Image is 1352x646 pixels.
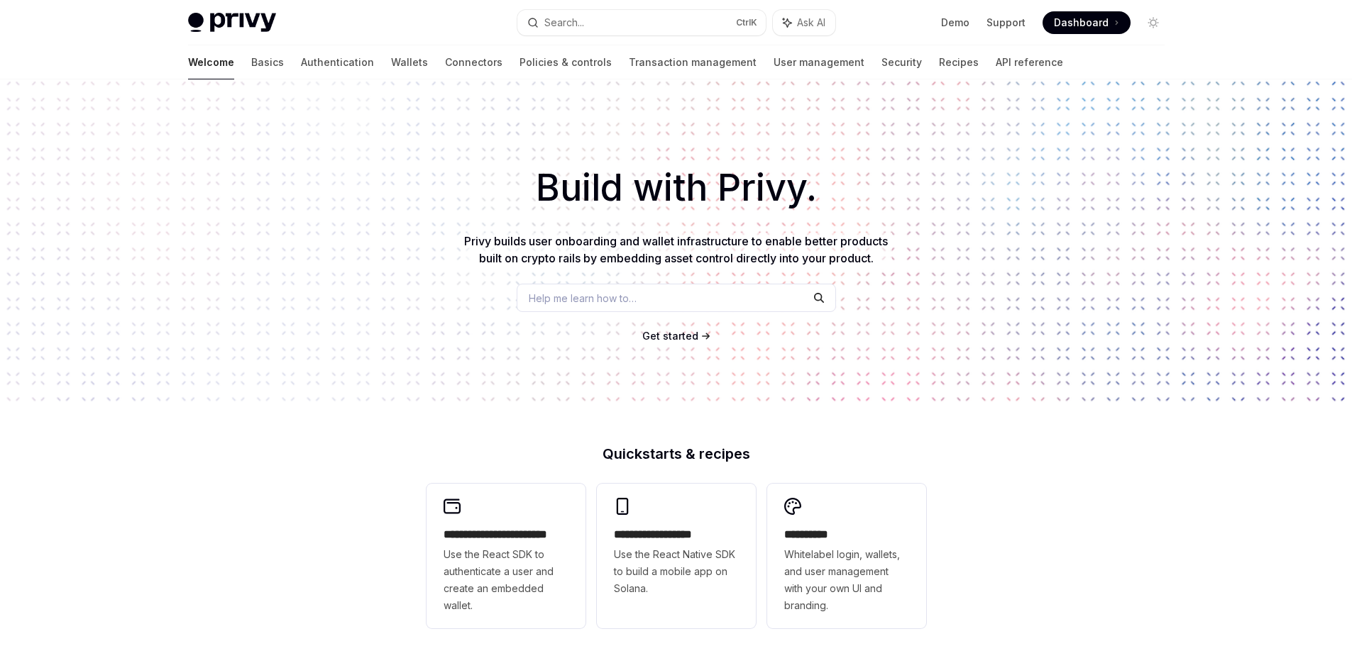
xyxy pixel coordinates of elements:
span: Ask AI [797,16,825,30]
span: Dashboard [1054,16,1109,30]
a: **** **** **** ***Use the React Native SDK to build a mobile app on Solana. [597,484,756,628]
a: Connectors [445,45,502,79]
span: Ctrl K [736,17,757,28]
span: Get started [642,330,698,342]
h2: Quickstarts & recipes [427,447,926,461]
a: User management [774,45,864,79]
button: Toggle dark mode [1142,11,1165,34]
img: light logo [188,13,276,33]
span: Whitelabel login, wallets, and user management with your own UI and branding. [784,546,909,614]
a: API reference [996,45,1063,79]
a: Dashboard [1043,11,1131,34]
a: Wallets [391,45,428,79]
a: Transaction management [629,45,757,79]
button: Ask AI [773,10,835,35]
button: Search...CtrlK [517,10,766,35]
span: Privy builds user onboarding and wallet infrastructure to enable better products built on crypto ... [464,234,888,265]
a: Authentication [301,45,374,79]
span: Help me learn how to… [529,291,637,306]
a: Security [881,45,922,79]
a: Basics [251,45,284,79]
a: **** *****Whitelabel login, wallets, and user management with your own UI and branding. [767,484,926,628]
a: Welcome [188,45,234,79]
div: Search... [544,14,584,31]
h1: Build with Privy. [23,160,1329,216]
a: Support [986,16,1026,30]
a: Policies & controls [520,45,612,79]
span: Use the React Native SDK to build a mobile app on Solana. [614,546,739,597]
a: Demo [941,16,969,30]
span: Use the React SDK to authenticate a user and create an embedded wallet. [444,546,568,614]
a: Recipes [939,45,979,79]
a: Get started [642,329,698,343]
